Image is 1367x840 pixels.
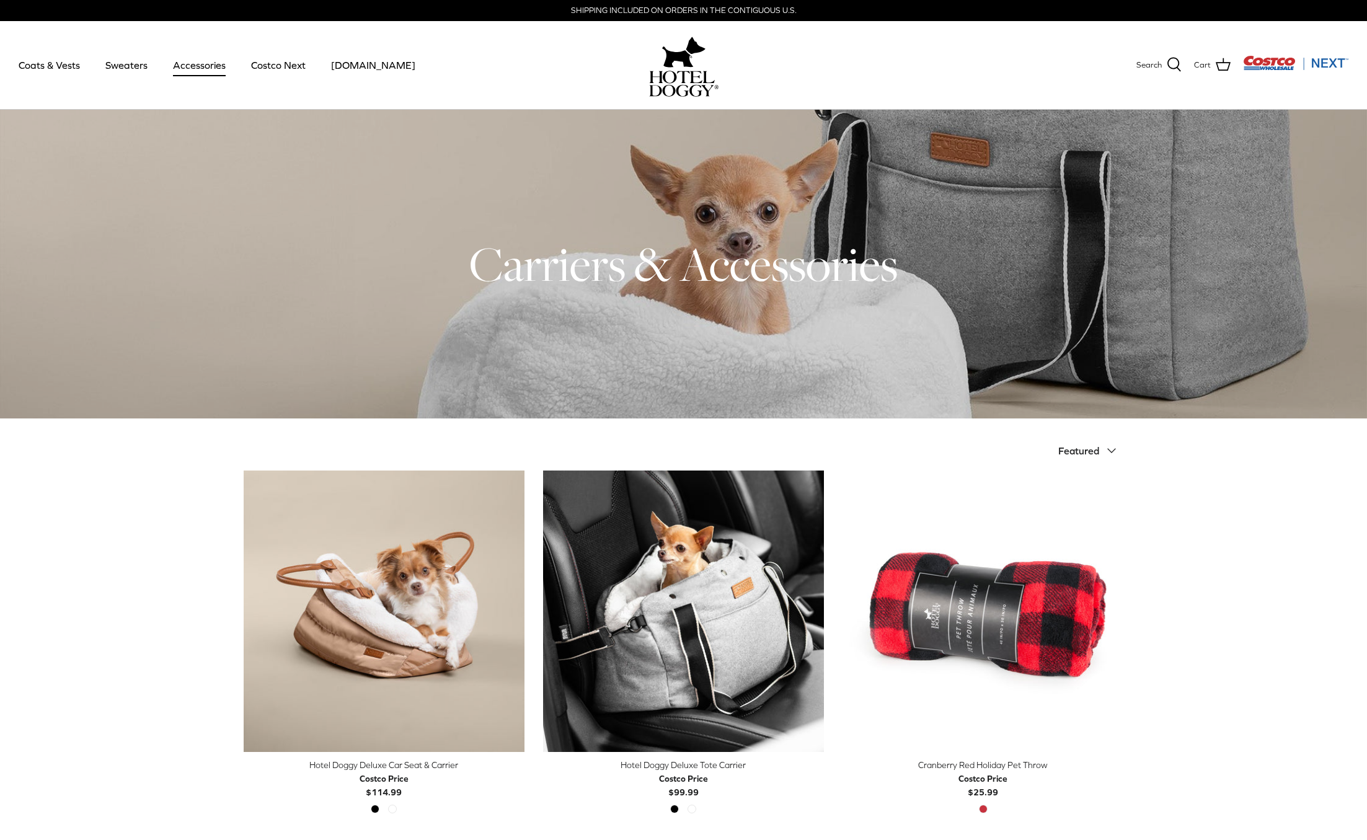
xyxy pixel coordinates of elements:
[1136,57,1182,73] a: Search
[162,44,237,86] a: Accessories
[1058,437,1124,464] button: Featured
[543,471,824,751] a: Hotel Doggy Deluxe Tote Carrier
[244,758,524,772] div: Hotel Doggy Deluxe Car Seat & Carrier
[1243,55,1348,71] img: Costco Next
[958,772,1007,797] b: $25.99
[543,758,824,800] a: Hotel Doggy Deluxe Tote Carrier Costco Price$99.99
[1194,57,1231,73] a: Cart
[649,71,719,97] img: hoteldoggycom
[543,758,824,772] div: Hotel Doggy Deluxe Tote Carrier
[320,44,427,86] a: [DOMAIN_NAME]
[843,471,1123,751] a: Cranberry Red Holiday Pet Throw
[360,772,409,785] div: Costco Price
[244,471,524,751] a: Hotel Doggy Deluxe Car Seat & Carrier
[360,772,409,797] b: $114.99
[662,33,706,71] img: hoteldoggy.com
[659,772,708,797] b: $99.99
[659,772,708,785] div: Costco Price
[1058,445,1099,456] span: Featured
[240,44,317,86] a: Costco Next
[649,33,719,97] a: hoteldoggy.com hoteldoggycom
[1194,59,1211,72] span: Cart
[958,772,1007,785] div: Costco Price
[843,758,1123,772] div: Cranberry Red Holiday Pet Throw
[843,758,1123,800] a: Cranberry Red Holiday Pet Throw Costco Price$25.99
[1136,59,1162,72] span: Search
[244,234,1124,294] h1: Carriers & Accessories
[244,758,524,800] a: Hotel Doggy Deluxe Car Seat & Carrier Costco Price$114.99
[94,44,159,86] a: Sweaters
[1243,63,1348,73] a: Visit Costco Next
[7,44,91,86] a: Coats & Vests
